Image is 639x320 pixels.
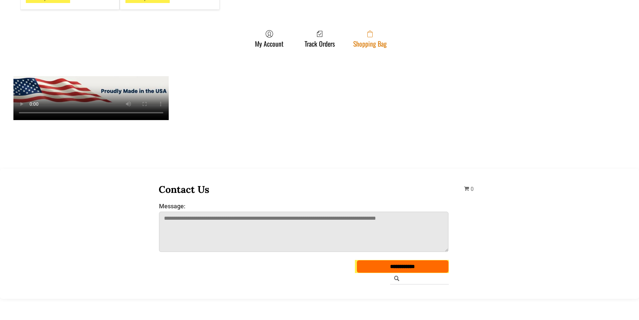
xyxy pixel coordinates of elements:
span: 0 [471,186,474,192]
a: My Account [252,30,287,48]
a: Track Orders [301,30,338,48]
a: Shopping Bag [350,30,390,48]
h3: Contact Us [159,183,449,196]
label: Message: [159,203,449,210]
